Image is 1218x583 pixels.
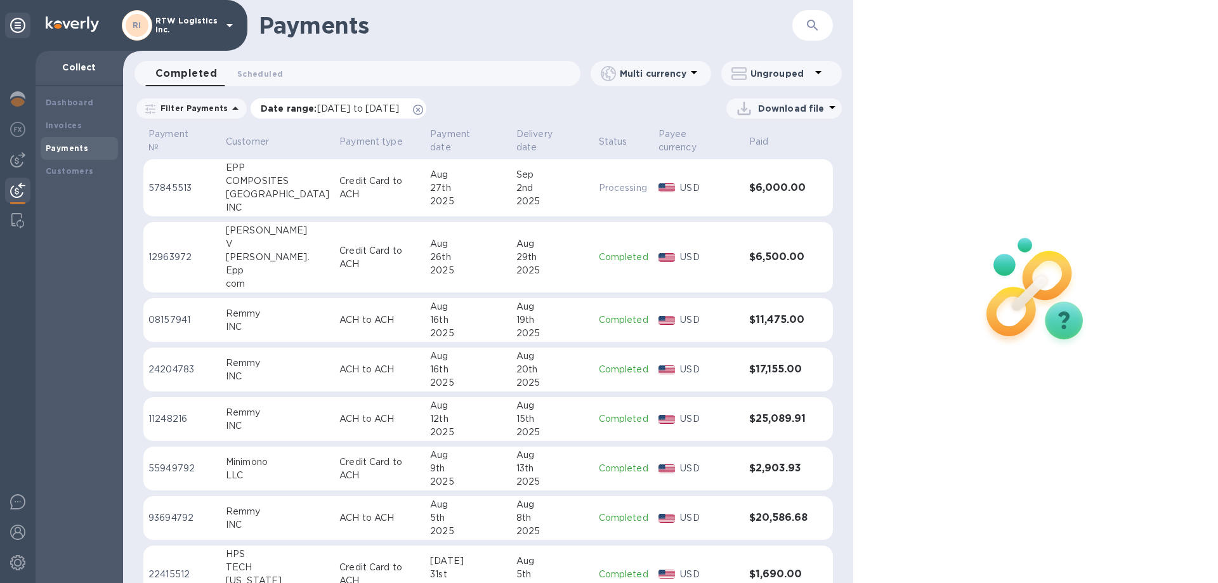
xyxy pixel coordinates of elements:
[658,514,676,523] img: USD
[226,469,329,482] div: LLC
[339,174,420,201] p: Credit Card to ACH
[749,251,808,263] h3: $6,500.00
[5,13,30,38] div: Unpin categories
[251,98,426,119] div: Date range:[DATE] to [DATE]
[226,561,329,574] div: TECH
[339,455,420,482] p: Credit Card to ACH
[226,320,329,334] div: INC
[658,128,739,154] span: Payee currency
[749,364,808,376] h3: $17,155.00
[658,183,676,192] img: USD
[758,102,825,115] p: Download file
[430,251,506,264] div: 26th
[516,237,589,251] div: Aug
[516,399,589,412] div: Aug
[339,244,420,271] p: Credit Card to ACH
[749,135,769,148] p: Paid
[226,357,329,370] div: Remmy
[430,412,506,426] div: 12th
[680,568,738,581] p: USD
[620,67,686,80] p: Multi currency
[430,168,506,181] div: Aug
[430,426,506,439] div: 2025
[339,511,420,525] p: ACH to ACH
[516,195,589,208] div: 2025
[430,264,506,277] div: 2025
[339,412,420,426] p: ACH to ACH
[259,12,718,39] h1: Payments
[148,412,216,426] p: 11248216
[261,102,405,115] p: Date range :
[516,128,589,154] span: Delivery date
[658,128,723,154] p: Payee currency
[516,300,589,313] div: Aug
[226,224,329,237] div: [PERSON_NAME]
[599,181,648,195] p: Processing
[749,568,808,580] h3: $1,690.00
[658,464,676,473] img: USD
[46,121,82,130] b: Invoices
[599,412,648,426] p: Completed
[749,314,808,326] h3: $11,475.00
[516,128,572,154] p: Delivery date
[680,511,738,525] p: USD
[430,568,506,581] div: 31st
[658,570,676,579] img: USD
[148,128,199,154] p: Payment №
[226,161,329,174] div: EPP
[599,251,648,264] p: Completed
[680,181,738,195] p: USD
[226,174,329,188] div: COMPOSITES
[148,128,216,154] span: Payment №
[226,251,329,264] div: [PERSON_NAME].
[430,525,506,538] div: 2025
[226,419,329,433] div: INC
[516,525,589,538] div: 2025
[430,195,506,208] div: 2025
[148,363,216,376] p: 24204783
[680,251,738,264] p: USD
[148,511,216,525] p: 93694792
[226,518,329,532] div: INC
[430,475,506,488] div: 2025
[339,313,420,327] p: ACH to ACH
[226,370,329,383] div: INC
[237,67,283,81] span: Scheduled
[226,135,269,148] p: Customer
[430,511,506,525] div: 5th
[148,313,216,327] p: 08157941
[516,511,589,525] div: 8th
[430,181,506,195] div: 27th
[430,554,506,568] div: [DATE]
[658,253,676,262] img: USD
[430,128,490,154] p: Payment date
[148,181,216,195] p: 57845513
[226,277,329,291] div: com
[749,462,808,475] h3: $2,903.93
[516,498,589,511] div: Aug
[148,462,216,475] p: 55949792
[46,143,88,153] b: Payments
[749,182,808,194] h3: $6,000.00
[226,505,329,518] div: Remmy
[749,135,785,148] span: Paid
[516,264,589,277] div: 2025
[516,475,589,488] div: 2025
[599,363,648,376] p: Completed
[680,363,738,376] p: USD
[46,98,94,107] b: Dashboard
[430,237,506,251] div: Aug
[430,313,506,327] div: 16th
[516,462,589,475] div: 13th
[226,201,329,214] div: INC
[516,554,589,568] div: Aug
[516,327,589,340] div: 2025
[155,103,228,114] p: Filter Payments
[516,449,589,462] div: Aug
[155,16,219,34] p: RTW Logistics Inc.
[599,135,644,148] span: Status
[226,406,329,419] div: Remmy
[10,122,25,137] img: Foreign exchange
[226,547,329,561] div: HPS
[430,327,506,340] div: 2025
